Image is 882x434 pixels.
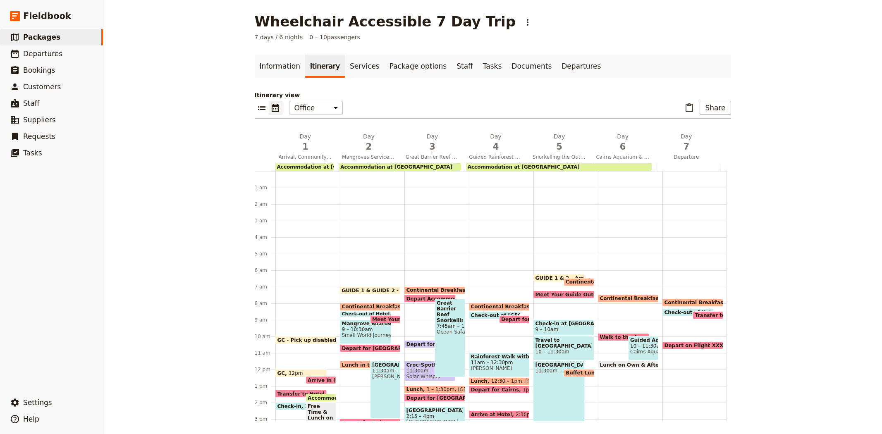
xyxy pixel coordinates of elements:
span: [GEOGRAPHIC_DATA] [372,362,399,368]
div: 3 am [255,217,275,224]
span: 2:15 – 4pm [406,413,463,419]
span: 1 – 1:30pm [427,386,455,392]
h2: Day [342,132,396,153]
span: [GEOGRAPHIC_DATA] [406,419,463,425]
a: Departures [557,55,606,78]
span: 2:30pm [516,412,535,417]
div: 6 am [255,267,275,274]
span: Settings [23,398,52,407]
div: Arrive in [GEOGRAPHIC_DATA] [306,376,336,384]
div: Rainforest Walk with Indigenous Guide11am – 12:30pm[PERSON_NAME] [469,353,530,377]
div: Continental Breakfast at Hotel [662,299,723,307]
span: Meet Your Guide Outside Reception & Depart [372,317,502,322]
h2: Day [596,132,650,153]
span: 11am – 12:30pm [471,360,528,365]
div: 2 am [255,201,275,207]
span: Check-out of Hotel [664,310,720,315]
span: Great Barrier Reef Snorkelling [OR CROC CRUISE], Rainforest Boardwalk & Canopy Tour and Debate [402,154,463,160]
span: Departure [656,154,717,160]
h2: Day [406,132,459,153]
button: Day3Great Barrier Reef Snorkelling [OR CROC CRUISE], Rainforest Boardwalk & Canopy Tour and Debate [402,132,466,163]
span: Check-out of Hotel [342,312,393,317]
div: 12 pm [255,366,275,373]
span: Snorkelling the Outer Great Barrier Reef & Data Collection [529,154,590,160]
div: Depart Accommodation [404,295,456,303]
span: Ocean Safari [437,329,463,335]
span: Customers [23,83,61,91]
span: Depart on Flight XXXX [664,343,731,348]
div: Depart for Cairns1pm [469,386,530,393]
span: GC [277,370,289,376]
span: 7:45am – 12:30pm [437,323,463,329]
span: 12pm [289,370,303,376]
span: Depart for Cairns [471,387,523,392]
span: Transfer to Airport [695,312,751,318]
span: [PERSON_NAME] [522,378,566,384]
span: Depart for Croc Cruise *[STUDENT WITH ACCESSIBILITY NEEDS] [406,341,587,347]
div: [GEOGRAPHIC_DATA]11:30am – 3:30pm [533,361,585,427]
span: 12:30 – 1pm [491,378,522,384]
span: Walk to the Aquarium [600,334,664,340]
span: Lunch on Own & Afternoon Free Time [600,362,708,367]
span: Rainforest Walk with Indigenous Guide [471,354,528,360]
span: 10 – 11:30am [630,343,657,349]
span: 2 – 4pm [308,421,334,427]
div: Continental Breakfast at Hotel [469,303,530,311]
span: Fieldbook [23,10,71,22]
div: Accommodation at [GEOGRAPHIC_DATA] [275,163,334,171]
div: 2 pm [255,399,275,406]
span: Mangroves Service Project & [GEOGRAPHIC_DATA] [339,154,399,160]
span: Continental Breakfast at Hotel [406,287,496,293]
span: 1pm [523,387,534,392]
span: Small World Journeys [342,332,390,338]
div: Buffet Lunch on the Boat [564,369,594,377]
span: Depart for [GEOGRAPHIC_DATA] [406,395,499,401]
div: Transfer to Airport [693,311,723,319]
span: [PERSON_NAME] Crocodile Farm [372,374,399,379]
a: Information [255,55,305,78]
span: Transfer to Hotel [277,391,328,396]
span: Help [23,415,39,423]
span: Suppliers [23,116,56,124]
span: Departures [23,50,62,58]
span: Accommodation at [GEOGRAPHIC_DATA] [340,164,452,170]
div: Depart for [GEOGRAPHIC_DATA] [404,394,465,402]
p: Itinerary view [255,91,731,99]
div: Accommodation at [GEOGRAPHIC_DATA] [466,163,652,171]
span: Tasks [23,149,42,157]
span: Depart for [GEOGRAPHIC_DATA] [342,346,435,351]
div: Continental Breakfast at Hotel [564,278,594,286]
a: Staff [452,55,478,78]
span: Accommodation at [GEOGRAPHIC_DATA] [468,164,580,170]
div: Travel to [GEOGRAPHIC_DATA]10 – 11:30am [533,336,594,360]
div: GC12pm [275,369,327,377]
span: 9 – 10:30am [342,327,390,332]
div: Continental Breakfast at Hotel [404,286,465,294]
span: 10 – 11:30am [535,349,592,355]
div: Accommodation at [GEOGRAPHIC_DATA] [339,163,461,171]
div: Lunch1 – 1:30pm[GEOGRAPHIC_DATA] [404,386,465,393]
div: Accommodation at [GEOGRAPHIC_DATA] [306,394,336,402]
span: Lunch [471,378,491,384]
span: Lunch in the Park [342,362,394,367]
div: Lunch in the Park [340,361,392,369]
span: Guided Aquarium Study Tour [630,337,657,343]
button: Day6Cairns Aquarium & Free Time [593,132,656,163]
div: Check-out of [GEOGRAPHIC_DATA] [469,311,521,319]
div: Continental Breakfast at Hotel [598,295,659,303]
div: 1 pm [255,383,275,389]
span: Guided Rainforest Walk with Indigenous Guide [466,154,526,160]
span: GUIDE 1 & GUIDE 2 - Arrive to office [342,288,446,293]
span: Great Barrier Reef Snorkelling [437,300,463,323]
div: Guided Aquarium Study Tour10 – 11:30amCairns Aquarium [628,336,659,360]
div: [GEOGRAPHIC_DATA]11:30am – 3pm[PERSON_NAME] Crocodile Farm [370,361,401,418]
span: Check-in [277,403,305,409]
button: Actions [521,15,535,29]
span: Accommodation at [GEOGRAPHIC_DATA] [308,395,423,401]
div: Transfer to Hotel [275,390,327,398]
div: Walk to the Aquarium [598,333,650,341]
span: 2pm [305,403,316,409]
div: Check-out of Hotel [340,311,392,317]
span: 4 [469,141,523,153]
span: Depart for Daintree Rainforest [342,420,431,425]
